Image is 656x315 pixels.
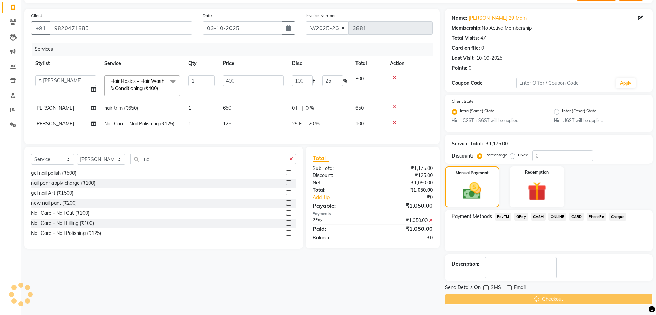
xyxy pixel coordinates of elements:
span: 1 [188,105,191,111]
span: F [313,77,315,85]
div: 47 [480,35,486,42]
input: Enter Offer / Coupon Code [516,78,613,88]
div: Name: [452,15,467,22]
span: [PERSON_NAME] [35,105,74,111]
label: Date [203,12,212,19]
a: [PERSON_NAME] 29 Mam [469,15,527,22]
span: SMS [491,284,501,293]
div: Service Total: [452,140,483,147]
label: Redemption [525,169,549,175]
div: Discount: [452,152,473,160]
button: Apply [616,78,636,88]
div: Total: [307,187,373,194]
label: Fixed [518,152,528,158]
div: Services [32,43,438,56]
label: Client [31,12,42,19]
small: Hint : CGST + SGST will be applied [452,117,544,124]
span: Cheque [609,213,627,221]
div: ₹0 [383,194,438,201]
a: x [158,85,161,92]
span: Send Details On [445,284,481,293]
div: ₹1,050.00 [373,201,438,210]
span: 25 F [292,120,302,127]
div: Membership: [452,25,482,32]
div: Nail Care - Nail Polishing (₹125) [31,230,101,237]
div: Total Visits: [452,35,479,42]
div: Nail Care - Nail Filling (₹100) [31,220,94,227]
th: Action [386,56,433,71]
th: Price [219,56,288,71]
span: PayTM [495,213,511,221]
div: ₹1,050.00 [373,217,438,224]
th: Qty [184,56,219,71]
div: Points: [452,65,467,72]
span: % [343,77,347,85]
div: ₹125.00 [373,172,438,179]
div: ₹1,175.00 [486,140,508,147]
label: Intra (Same) State [460,108,495,116]
label: Invoice Number [306,12,336,19]
span: Hair Basics - Hair Wash & Conditioning (₹400) [110,78,164,92]
span: 0 F [292,105,299,112]
span: 125 [223,121,231,127]
img: _cash.svg [457,180,487,201]
div: Payments [313,211,433,217]
div: Nail Care - Nail Cut (₹100) [31,210,89,217]
button: +91 [31,21,50,35]
div: Coupon Code [452,79,516,87]
th: Disc [288,56,351,71]
div: ₹0 [373,234,438,241]
span: 0 % [306,105,314,112]
div: 0 [481,45,484,52]
span: 300 [355,76,364,82]
span: | [304,120,306,127]
th: Service [100,56,184,71]
span: 650 [223,105,231,111]
span: CASH [531,213,546,221]
label: Percentage [485,152,507,158]
div: gel nail polish (₹500) [31,170,76,177]
span: | [302,105,303,112]
span: Payment Methods [452,213,492,220]
div: Description: [452,260,479,268]
small: Hint : IGST will be applied [554,117,646,124]
div: 10-09-2025 [476,55,502,62]
span: GPay [514,213,528,221]
div: nail penr apply charge (₹100) [31,180,95,187]
div: Payable: [307,201,373,210]
div: ₹1,050.00 [373,179,438,187]
span: CARD [569,213,584,221]
span: | [318,77,320,85]
span: 650 [355,105,364,111]
div: No Active Membership [452,25,646,32]
img: _gift.svg [522,180,552,203]
input: Search or Scan [130,154,286,164]
span: hair trim (₹650) [104,105,138,111]
div: gel nail Art (₹1500) [31,190,74,197]
div: Balance : [307,234,373,241]
label: Inter (Other) State [562,108,596,116]
span: ONLINE [548,213,566,221]
a: Add Tip [307,194,384,201]
span: 1 [188,121,191,127]
div: ₹1,050.00 [373,187,438,194]
div: GPay [307,217,373,224]
div: Discount: [307,172,373,179]
div: Sub Total: [307,165,373,172]
div: Card on file: [452,45,480,52]
div: 0 [469,65,471,72]
div: Paid: [307,225,373,233]
span: PhonePe [587,213,606,221]
span: [PERSON_NAME] [35,121,74,127]
th: Stylist [31,56,100,71]
div: ₹1,050.00 [373,225,438,233]
span: Email [514,284,526,293]
span: 20 % [309,120,320,127]
th: Total [351,56,386,71]
span: Total [313,154,329,162]
div: Net: [307,179,373,187]
span: 100 [355,121,364,127]
label: Client State [452,98,474,104]
div: Last Visit: [452,55,475,62]
label: Manual Payment [456,170,489,176]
